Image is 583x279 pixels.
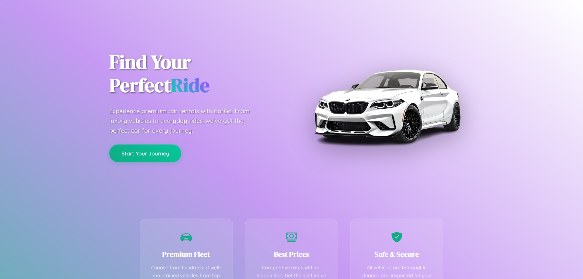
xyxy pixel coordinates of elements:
[109,106,261,135] p: Experience premium car rentals with CarGo. From luxury vehicles to everyday rides, we've got the ...
[254,249,329,259] h3: Best Prices
[171,72,210,98] span: Ride
[149,249,223,259] h3: Premium Fleet
[109,50,282,97] h1: Find Your Perfect
[311,30,463,182] img: Premium BMW car rental vehicle
[109,145,181,162] button: Start Your Journey
[360,249,434,259] h3: Safe & Secure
